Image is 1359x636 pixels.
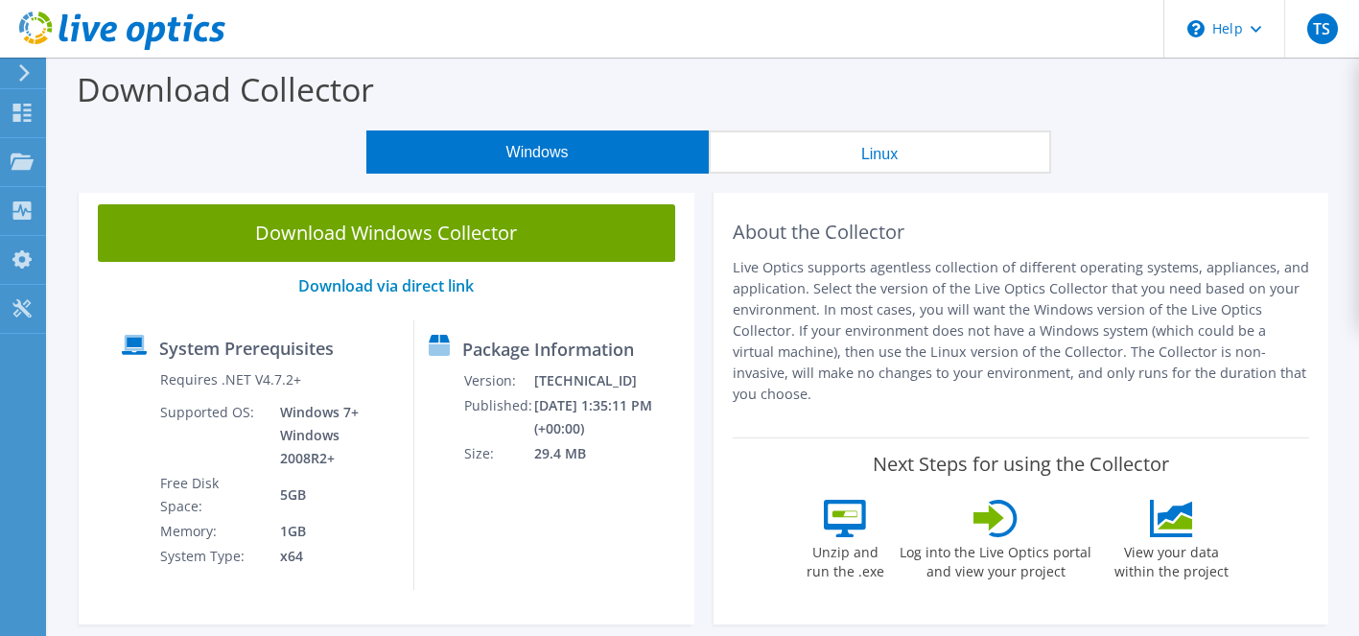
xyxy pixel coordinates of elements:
h2: About the Collector [733,221,1310,244]
td: 1GB [266,519,399,544]
label: Log into the Live Optics portal and view your project [899,537,1092,581]
td: Version: [463,368,533,393]
label: Unzip and run the .exe [801,537,889,581]
td: Memory: [159,519,266,544]
td: Size: [463,441,533,466]
span: TS [1307,13,1338,44]
td: Published: [463,393,533,441]
label: Next Steps for using the Collector [873,453,1169,476]
label: Requires .NET V4.7.2+ [160,370,301,389]
td: System Type: [159,544,266,569]
a: Download Windows Collector [98,204,675,262]
td: [TECHNICAL_ID] [533,368,686,393]
label: System Prerequisites [159,339,334,358]
td: 29.4 MB [533,441,686,466]
label: Download Collector [77,67,374,111]
td: 5GB [266,471,399,519]
svg: \n [1187,20,1205,37]
label: View your data within the project [1102,537,1240,581]
td: Windows 7+ Windows 2008R2+ [266,400,399,471]
button: Windows [366,130,709,174]
td: x64 [266,544,399,569]
td: Supported OS: [159,400,266,471]
td: [DATE] 1:35:11 PM (+00:00) [533,393,686,441]
label: Package Information [462,340,634,359]
p: Live Optics supports agentless collection of different operating systems, appliances, and applica... [733,257,1310,405]
td: Free Disk Space: [159,471,266,519]
a: Download via direct link [298,275,474,296]
button: Linux [709,130,1051,174]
